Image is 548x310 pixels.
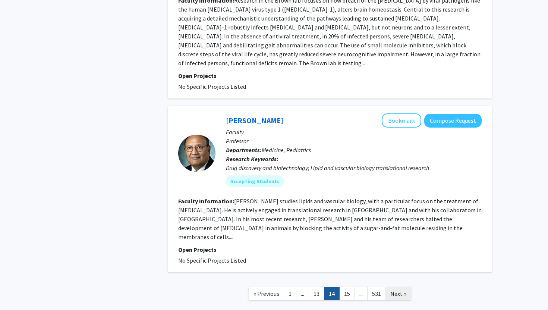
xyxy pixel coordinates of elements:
a: 531 [367,287,386,300]
a: 13 [309,287,324,300]
span: ... [359,290,363,297]
a: Next [385,287,411,300]
span: No Specific Projects Listed [178,257,246,264]
b: Faculty Information: [178,197,234,205]
fg-read-more: [PERSON_NAME] studies lipids and vascular biology, with a particular focus on the treatment of [M... [178,197,482,241]
a: [PERSON_NAME] [226,116,283,125]
span: ... [301,290,304,297]
a: Previous [249,287,284,300]
nav: Page navigation [168,280,492,310]
p: Professor [226,137,482,145]
div: Drug discovery and biotechnology; Lipid and vascular biology translational research [226,163,482,172]
a: 15 [339,287,355,300]
span: Medicine, Pediatrics [262,146,311,154]
button: Compose Request to Subroto Chatterjee [424,114,482,128]
a: 14 [324,287,340,300]
a: 1 [284,287,296,300]
span: No Specific Projects Listed [178,83,246,90]
b: Departments: [226,146,262,154]
span: Next » [390,290,406,297]
b: Research Keywords: [226,155,278,163]
p: Open Projects [178,71,482,80]
button: Add Subroto Chatterjee to Bookmarks [382,113,421,128]
p: Faculty [226,128,482,137]
span: « Previous [253,290,279,297]
p: Open Projects [178,245,482,254]
iframe: Chat [6,276,32,304]
mat-chip: Accepting Students [226,175,284,187]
